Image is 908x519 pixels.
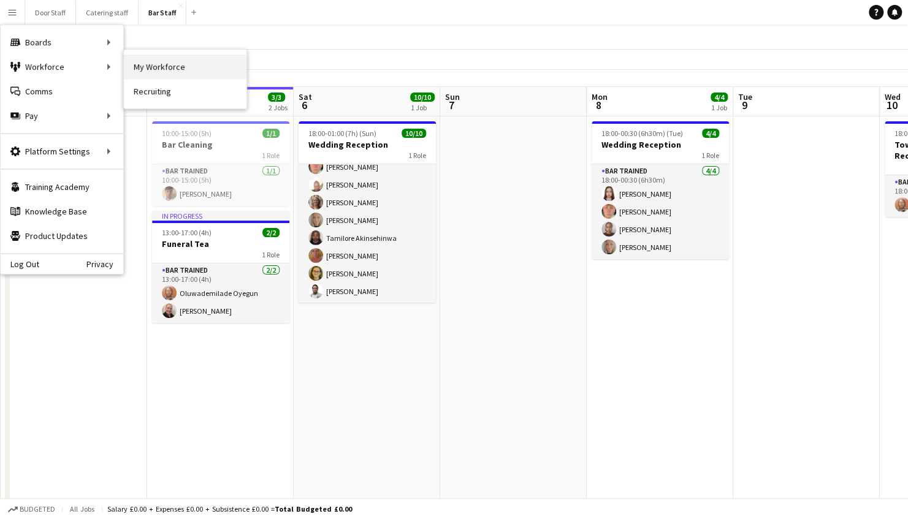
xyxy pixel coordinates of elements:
[590,98,608,112] span: 8
[275,504,352,513] span: Total Budgeted £0.00
[107,504,352,513] div: Salary £0.00 + Expenses £0.00 + Subsistence £0.00 =
[262,151,280,160] span: 1 Role
[592,91,608,102] span: Mon
[1,259,39,269] a: Log Out
[124,79,246,104] a: Recruiting
[701,151,719,160] span: 1 Role
[86,259,123,269] a: Privacy
[152,211,289,221] div: In progress
[1,224,123,248] a: Product Updates
[711,103,727,112] div: 1 Job
[308,129,376,138] span: 18:00-01:00 (7h) (Sun)
[592,164,729,259] app-card-role: Bar trained4/418:00-00:30 (6h30m)[PERSON_NAME][PERSON_NAME][PERSON_NAME][PERSON_NAME]
[408,151,426,160] span: 1 Role
[601,129,683,138] span: 18:00-00:30 (6h30m) (Tue)
[25,1,76,25] button: Door Staff
[268,93,285,102] span: 3/3
[883,98,901,112] span: 10
[162,228,212,237] span: 13:00-17:00 (4h)
[1,199,123,224] a: Knowledge Base
[299,121,436,303] app-job-card: 18:00-01:00 (7h) (Sun)10/10Wedding Reception1 Role18:00-01:00 (7h)[PERSON_NAME][PERSON_NAME][PERS...
[152,263,289,323] app-card-role: Bar trained2/213:00-17:00 (4h)Oluwademilade Oyegun[PERSON_NAME]
[1,175,123,199] a: Training Academy
[139,1,186,25] button: Bar Staff
[702,129,719,138] span: 4/4
[711,93,728,102] span: 4/4
[76,1,139,25] button: Catering staff
[402,129,426,138] span: 10/10
[1,139,123,164] div: Platform Settings
[269,103,288,112] div: 2 Jobs
[410,93,435,102] span: 10/10
[299,102,436,303] app-card-role: 18:00-01:00 (7h)[PERSON_NAME][PERSON_NAME][PERSON_NAME][PERSON_NAME][PERSON_NAME][PERSON_NAME]Tam...
[152,121,289,206] app-job-card: 10:00-15:00 (5h)1/1Bar Cleaning1 RoleBar trained1/110:00-15:00 (5h)[PERSON_NAME]
[152,238,289,249] h3: Funeral Tea
[592,139,729,150] h3: Wedding Reception
[262,228,280,237] span: 2/2
[1,104,123,128] div: Pay
[152,211,289,323] app-job-card: In progress13:00-17:00 (4h)2/2Funeral Tea1 RoleBar trained2/213:00-17:00 (4h)Oluwademilade Oyegun...
[1,55,123,79] div: Workforce
[443,98,460,112] span: 7
[67,504,97,513] span: All jobs
[297,98,312,112] span: 6
[736,98,752,112] span: 9
[299,91,312,102] span: Sat
[20,505,55,513] span: Budgeted
[885,91,901,102] span: Wed
[262,250,280,259] span: 1 Role
[152,164,289,206] app-card-role: Bar trained1/110:00-15:00 (5h)[PERSON_NAME]
[738,91,752,102] span: Tue
[299,139,436,150] h3: Wedding Reception
[1,79,123,104] a: Comms
[1,30,123,55] div: Boards
[162,129,212,138] span: 10:00-15:00 (5h)
[592,121,729,259] app-job-card: 18:00-00:30 (6h30m) (Tue)4/4Wedding Reception1 RoleBar trained4/418:00-00:30 (6h30m)[PERSON_NAME]...
[152,139,289,150] h3: Bar Cleaning
[445,91,460,102] span: Sun
[262,129,280,138] span: 1/1
[411,103,434,112] div: 1 Job
[6,502,57,516] button: Budgeted
[124,55,246,79] a: My Workforce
